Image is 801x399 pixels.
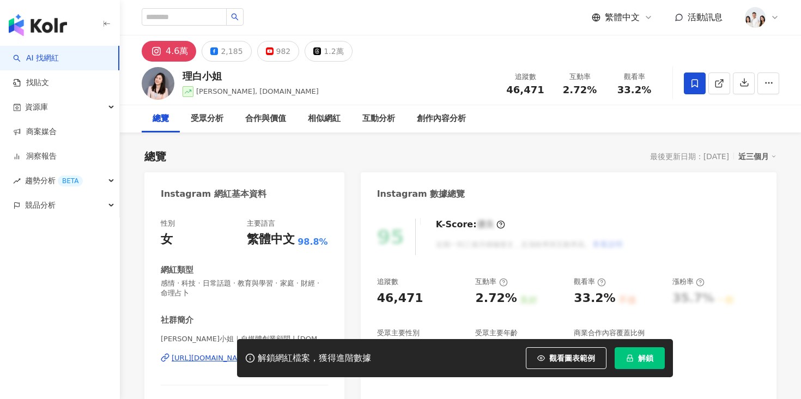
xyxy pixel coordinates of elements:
div: 受眾主要年齡 [475,328,518,338]
a: 商案媒合 [13,126,57,137]
button: 982 [257,41,300,62]
span: 98.8% [298,236,328,248]
span: lock [626,354,634,362]
span: 活動訊息 [688,12,723,22]
div: 總覽 [153,112,169,125]
span: [PERSON_NAME]小姐｜自媒體創業顧問 | [DOMAIN_NAME] [161,334,328,344]
div: 相似網紅 [308,112,341,125]
span: 資源庫 [25,95,48,119]
div: 觀看率 [614,71,655,82]
div: 受眾分析 [191,112,223,125]
div: 1.2萬 [324,44,343,59]
a: 找貼文 [13,77,49,88]
div: Instagram 網紅基本資料 [161,188,266,200]
div: 網紅類型 [161,264,193,276]
div: 女 [161,231,173,248]
div: 受眾主要性別 [377,328,420,338]
div: 主要語言 [247,219,275,228]
span: 解鎖 [638,354,653,362]
span: 感情 · 科技 · 日常話題 · 教育與學習 · 家庭 · 財經 · 命理占卜 [161,279,328,298]
a: searchAI 找網紅 [13,53,59,64]
button: 觀看圖表範例 [526,347,606,369]
span: [PERSON_NAME], [DOMAIN_NAME] [196,87,319,95]
span: rise [13,177,21,185]
span: 繁體中文 [605,11,640,23]
span: 競品分析 [25,193,56,217]
div: 追蹤數 [377,277,398,287]
div: 最後更新日期：[DATE] [650,152,729,161]
button: 2,185 [202,41,251,62]
span: 46,471 [506,84,544,95]
div: 互動率 [475,277,507,287]
button: 1.2萬 [305,41,352,62]
img: logo [9,14,67,36]
span: 33.2% [617,84,651,95]
div: 社群簡介 [161,315,193,326]
div: 2.72% [475,290,517,307]
div: 總覽 [144,149,166,164]
div: 互動分析 [362,112,395,125]
div: 繁體中文 [247,231,295,248]
div: 互動率 [559,71,600,82]
div: 性別 [161,219,175,228]
div: 解鎖網紅檔案，獲得進階數據 [258,353,371,364]
div: 創作內容分析 [417,112,466,125]
button: 解鎖 [615,347,665,369]
div: 46,471 [377,290,423,307]
div: 觀看率 [574,277,606,287]
div: 33.2% [574,290,615,307]
div: 漲粉率 [672,277,705,287]
div: 近三個月 [738,149,776,164]
div: 2,185 [221,44,242,59]
div: 商業合作內容覆蓋比例 [574,328,645,338]
img: 20231221_NR_1399_Small.jpg [745,7,766,28]
span: 趨勢分析 [25,168,83,193]
a: 洞察報告 [13,151,57,162]
div: 理白小姐 [183,69,319,83]
div: K-Score : [436,219,505,231]
div: 合作與價值 [245,112,286,125]
div: BETA [58,176,83,186]
div: 982 [276,44,291,59]
div: 追蹤數 [505,71,546,82]
span: 觀看圖表範例 [549,354,595,362]
span: search [231,13,239,21]
img: KOL Avatar [142,67,174,100]
div: Instagram 數據總覽 [377,188,465,200]
button: 4.6萬 [142,41,196,62]
span: 2.72% [563,84,597,95]
div: 4.6萬 [166,44,188,59]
